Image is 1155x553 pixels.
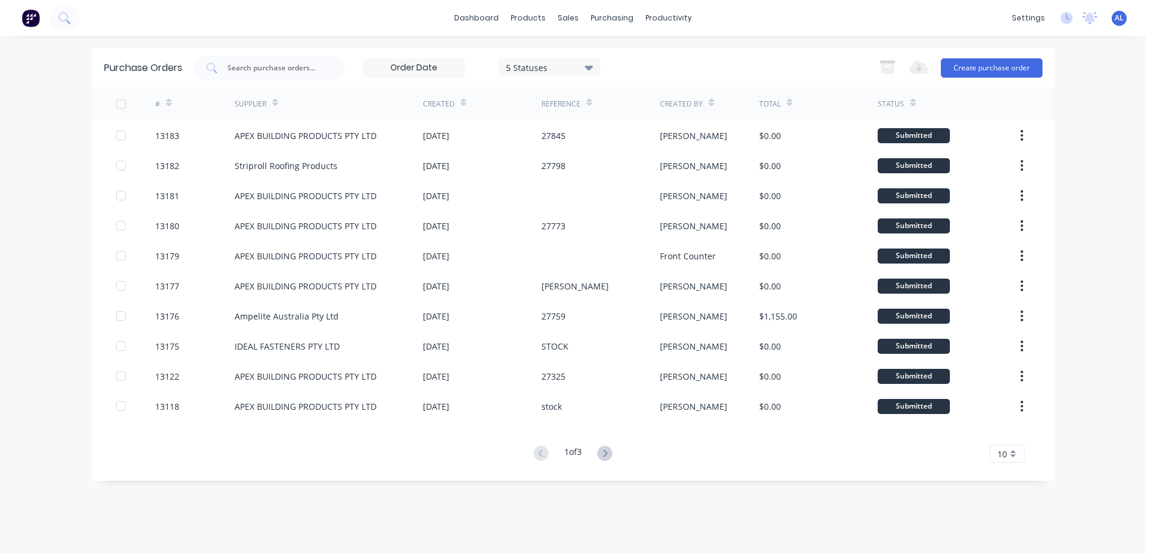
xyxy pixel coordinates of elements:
[941,58,1043,78] button: Create purchase order
[660,250,716,262] div: Front Counter
[155,310,179,323] div: 13176
[878,369,950,384] div: Submitted
[759,280,781,292] div: $0.00
[235,340,340,353] div: IDEAL FASTENERS PTY LTD
[155,159,179,172] div: 13182
[448,9,505,27] a: dashboard
[155,280,179,292] div: 13177
[235,400,377,413] div: APEX BUILDING PRODUCTS PTY LTD
[541,159,565,172] div: 27798
[423,190,449,202] div: [DATE]
[423,220,449,232] div: [DATE]
[759,250,781,262] div: $0.00
[878,339,950,354] div: Submitted
[541,370,565,383] div: 27325
[878,249,950,264] div: Submitted
[423,310,449,323] div: [DATE]
[878,279,950,294] div: Submitted
[423,159,449,172] div: [DATE]
[541,220,565,232] div: 27773
[22,9,40,27] img: Factory
[878,99,904,110] div: Status
[155,99,160,110] div: #
[423,250,449,262] div: [DATE]
[235,310,339,323] div: Ampelite Australia Pty Ltd
[155,370,179,383] div: 13122
[423,400,449,413] div: [DATE]
[878,399,950,414] div: Submitted
[235,280,377,292] div: APEX BUILDING PRODUCTS PTY LTD
[155,190,179,202] div: 13181
[759,340,781,353] div: $0.00
[759,310,797,323] div: $1,155.00
[660,190,727,202] div: [PERSON_NAME]
[423,129,449,142] div: [DATE]
[423,99,455,110] div: Created
[759,400,781,413] div: $0.00
[363,59,464,77] input: Order Date
[759,159,781,172] div: $0.00
[506,61,592,73] div: 5 Statuses
[235,190,377,202] div: APEX BUILDING PRODUCTS PTY LTD
[104,61,182,75] div: Purchase Orders
[759,370,781,383] div: $0.00
[155,400,179,413] div: 13118
[878,128,950,143] div: Submitted
[660,159,727,172] div: [PERSON_NAME]
[759,190,781,202] div: $0.00
[235,220,377,232] div: APEX BUILDING PRODUCTS PTY LTD
[878,188,950,203] div: Submitted
[1115,13,1124,23] span: AL
[759,99,781,110] div: Total
[997,448,1007,460] span: 10
[660,99,703,110] div: Created By
[878,309,950,324] div: Submitted
[1006,9,1051,27] div: settings
[505,9,552,27] div: products
[235,370,377,383] div: APEX BUILDING PRODUCTS PTY LTD
[155,340,179,353] div: 13175
[423,370,449,383] div: [DATE]
[235,250,377,262] div: APEX BUILDING PRODUCTS PTY LTD
[541,129,565,142] div: 27845
[541,310,565,323] div: 27759
[552,9,585,27] div: sales
[541,280,609,292] div: [PERSON_NAME]
[155,129,179,142] div: 13183
[660,220,727,232] div: [PERSON_NAME]
[660,340,727,353] div: [PERSON_NAME]
[759,129,781,142] div: $0.00
[541,400,562,413] div: stock
[639,9,698,27] div: productivity
[155,250,179,262] div: 13179
[235,159,337,172] div: Striproll Roofing Products
[423,340,449,353] div: [DATE]
[423,280,449,292] div: [DATE]
[585,9,639,27] div: purchasing
[759,220,781,232] div: $0.00
[878,218,950,233] div: Submitted
[155,220,179,232] div: 13180
[660,280,727,292] div: [PERSON_NAME]
[660,310,727,323] div: [PERSON_NAME]
[878,158,950,173] div: Submitted
[660,370,727,383] div: [PERSON_NAME]
[235,99,266,110] div: Supplier
[235,129,377,142] div: APEX BUILDING PRODUCTS PTY LTD
[541,99,581,110] div: Reference
[660,129,727,142] div: [PERSON_NAME]
[541,340,568,353] div: STOCK
[564,445,582,463] div: 1 of 3
[660,400,727,413] div: [PERSON_NAME]
[226,62,326,74] input: Search purchase orders...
